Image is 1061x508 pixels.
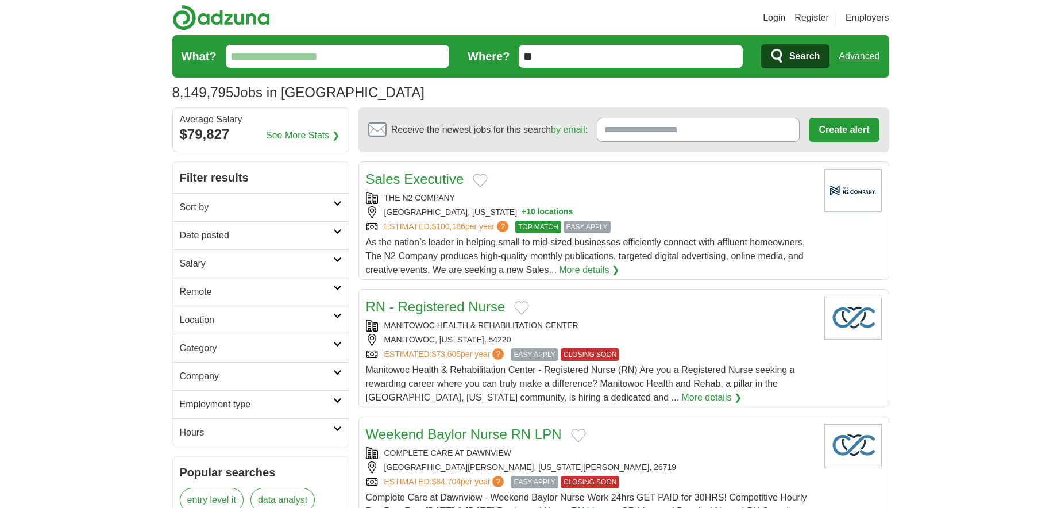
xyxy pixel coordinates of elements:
[561,476,620,488] span: CLOSING SOON
[839,45,879,68] a: Advanced
[366,171,464,187] a: Sales Executive
[763,11,785,25] a: Login
[824,297,882,340] img: Company logo
[522,206,526,218] span: +
[173,249,349,278] a: Salary
[366,192,815,204] div: THE N2 COMPANY
[366,365,795,402] span: Manitowoc Health & Rehabilitation Center - Registered Nurse (RN) Are you a Registered Nurse seeki...
[681,391,742,405] a: More details ❯
[809,118,879,142] button: Create alert
[514,301,529,315] button: Add to favorite jobs
[384,476,507,488] a: ESTIMATED:$84,704per year?
[173,278,349,306] a: Remote
[473,174,488,187] button: Add to favorite jobs
[564,221,611,233] span: EASY APPLY
[366,299,506,314] a: RN - Registered Nurse
[515,221,561,233] span: TOP MATCH
[180,229,333,243] h2: Date posted
[180,115,342,124] div: Average Salary
[384,221,511,233] a: ESTIMATED:$100,186per year?
[571,429,586,442] button: Add to favorite jobs
[492,476,504,487] span: ?
[551,125,585,134] a: by email
[824,169,882,212] img: Company logo
[511,348,558,361] span: EASY APPLY
[180,341,333,355] h2: Category
[511,476,558,488] span: EASY APPLY
[366,447,815,459] div: COMPLETE CARE AT DAWNVIEW
[431,222,465,231] span: $100,186
[173,334,349,362] a: Category
[173,221,349,249] a: Date posted
[266,129,339,143] a: See More Stats ❯
[761,44,829,68] button: Search
[180,464,342,481] h2: Popular searches
[366,426,562,442] a: Weekend Baylor Nurse RN LPN
[173,418,349,447] a: Hours
[391,123,588,137] span: Receive the newest jobs for this search :
[522,206,573,218] button: +10 locations
[180,370,333,383] h2: Company
[180,201,333,214] h2: Sort by
[173,193,349,221] a: Sort by
[366,320,815,332] div: MANITOWOC HEALTH & REHABILITATION CENTER
[794,11,829,25] a: Register
[366,461,815,474] div: [GEOGRAPHIC_DATA][PERSON_NAME], [US_STATE][PERSON_NAME], 26719
[366,237,805,275] span: As the nation’s leader in helping small to mid-sized businesses efficiently connect with affluent...
[366,334,815,346] div: MANITOWOC, [US_STATE], 54220
[431,349,461,359] span: $73,605
[172,5,270,30] img: Adzuna logo
[182,48,217,65] label: What?
[180,257,333,271] h2: Salary
[173,162,349,193] h2: Filter results
[180,285,333,299] h2: Remote
[431,477,461,486] span: $84,704
[180,426,333,440] h2: Hours
[561,348,620,361] span: CLOSING SOON
[846,11,889,25] a: Employers
[384,348,507,361] a: ESTIMATED:$73,605per year?
[492,348,504,360] span: ?
[559,263,619,277] a: More details ❯
[173,390,349,418] a: Employment type
[789,45,820,68] span: Search
[180,313,333,327] h2: Location
[366,206,815,218] div: [GEOGRAPHIC_DATA], [US_STATE]
[172,84,425,100] h1: Jobs in [GEOGRAPHIC_DATA]
[180,398,333,411] h2: Employment type
[497,221,508,232] span: ?
[172,82,234,103] span: 8,149,795
[824,424,882,467] img: Company logo
[468,48,510,65] label: Where?
[173,306,349,334] a: Location
[180,124,342,145] div: $79,827
[173,362,349,390] a: Company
